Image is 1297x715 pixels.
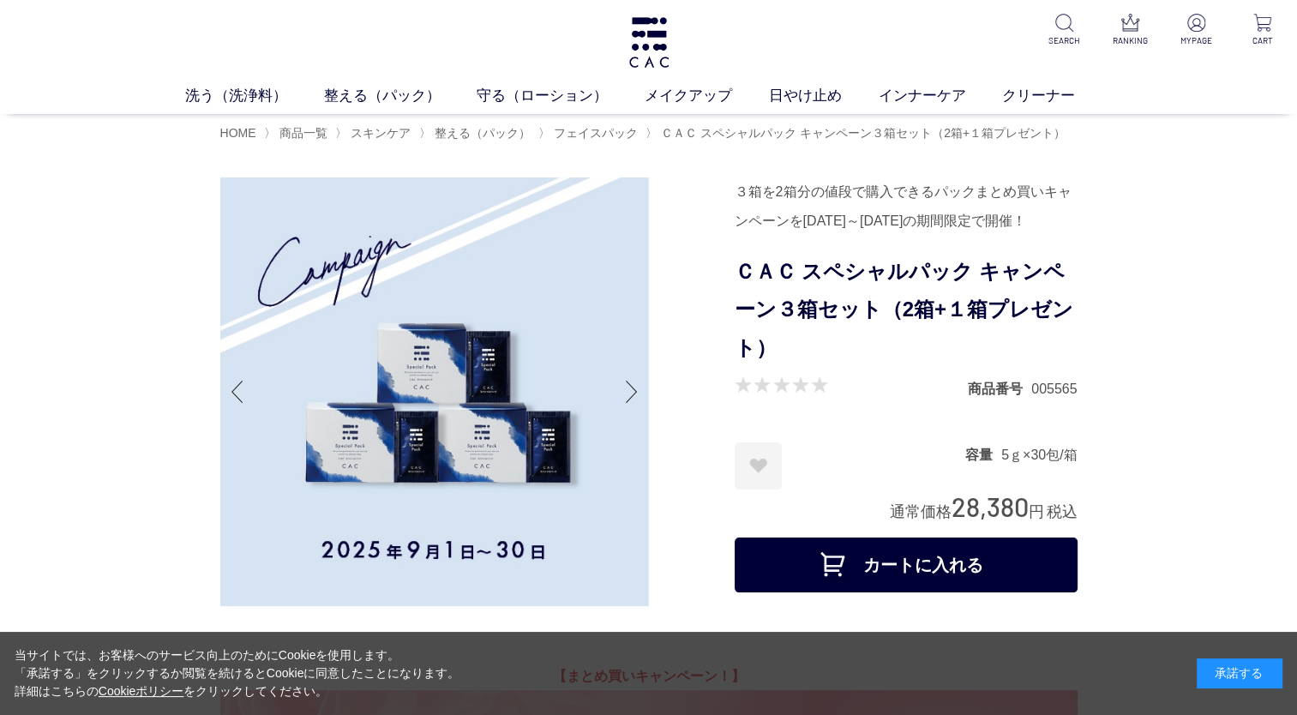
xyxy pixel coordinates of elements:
[351,126,411,140] span: スキンケア
[1031,380,1077,398] dd: 005565
[735,538,1078,592] button: カートに入れる
[1241,14,1283,47] a: CART
[1197,658,1282,688] div: 承諾する
[220,177,649,606] img: ＣＡＣ スペシャルパック キャンペーン３箱セット（2箱+１箱プレゼント）
[550,126,638,140] a: フェイスパック
[1175,14,1217,47] a: MYPAGE
[185,85,324,107] a: 洗う（洗浄料）
[538,125,642,141] li: 〉
[952,490,1029,522] span: 28,380
[335,125,415,141] li: 〉
[347,126,411,140] a: スキンケア
[99,684,184,698] a: Cookieポリシー
[419,125,535,141] li: 〉
[220,126,256,140] a: HOME
[627,17,671,68] img: logo
[431,126,531,140] a: 整える（パック）
[435,126,531,140] span: 整える（パック）
[968,380,1031,398] dt: 商品番号
[735,442,782,490] a: お気に入りに登録する
[890,503,952,520] span: 通常価格
[661,126,1066,140] span: ＣＡＣ スペシャルパック キャンペーン３箱セット（2箱+１箱プレゼント）
[15,646,460,700] div: 当サイトでは、お客様へのサービス向上のためにCookieを使用します。 「承諾する」をクリックするか閲覧を続けるとCookieに同意したことになります。 詳細はこちらの をクリックしてください。
[554,126,638,140] span: フェイスパック
[645,85,769,107] a: メイクアップ
[1175,34,1217,47] p: MYPAGE
[477,85,645,107] a: 守る（ローション）
[1047,503,1078,520] span: 税込
[1029,503,1044,520] span: 円
[1043,34,1085,47] p: SEARCH
[279,126,327,140] span: 商品一覧
[879,85,1003,107] a: インナーケア
[1109,34,1151,47] p: RANKING
[1001,446,1077,464] dd: 5ｇ×30包/箱
[1043,14,1085,47] a: SEARCH
[769,85,879,107] a: 日やけ止め
[658,126,1066,140] a: ＣＡＣ スペシャルパック キャンペーン３箱セット（2箱+１箱プレゼント）
[264,125,332,141] li: 〉
[645,125,1070,141] li: 〉
[965,446,1001,464] dt: 容量
[735,253,1078,368] h1: ＣＡＣ スペシャルパック キャンペーン３箱セット（2箱+１箱プレゼント）
[1002,85,1112,107] a: クリーナー
[1241,34,1283,47] p: CART
[1109,14,1151,47] a: RANKING
[276,126,327,140] a: 商品一覧
[735,177,1078,236] div: ３箱を2箱分の値段で購入できるパックまとめ買いキャンペーンを[DATE]～[DATE]の期間限定で開催！
[324,85,477,107] a: 整える（パック）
